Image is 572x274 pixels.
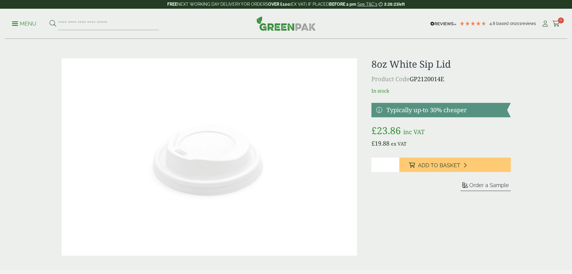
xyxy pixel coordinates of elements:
span: £ [371,124,377,137]
p: Menu [12,20,36,27]
strong: BEFORE 2 pm [329,2,356,7]
span: 3:26:23 [384,2,398,7]
span: 4.8 [489,21,496,26]
span: £ [371,139,375,147]
span: Order a Sample [469,182,509,188]
span: reviews [521,21,536,26]
a: 0 [552,19,560,28]
img: REVIEWS.io [430,22,456,26]
img: 8oz White Sip Lid [62,58,357,256]
strong: FREE [167,2,177,7]
span: ex VAT [391,140,407,147]
p: In stock [371,87,510,94]
span: Based on [496,21,515,26]
span: 0 [558,17,564,23]
span: inc VAT [403,128,425,136]
bdi: 23.86 [371,124,401,137]
span: 201 [515,21,521,26]
img: GreenPak Supplies [256,16,316,31]
bdi: 19.88 [371,139,389,147]
strong: OVER £100 [268,2,290,7]
a: Menu [12,20,36,26]
p: GP2120014E [371,75,510,84]
button: Add to Basket [399,158,511,172]
a: See T&C's [357,2,377,7]
button: Order a Sample [461,182,511,191]
span: Product Code [371,75,410,83]
span: Add to Basket [418,162,460,169]
div: 4.79 Stars [459,21,486,26]
span: left [398,2,405,7]
h1: 8oz White Sip Lid [371,58,510,70]
i: Cart [552,21,560,27]
i: My Account [541,21,549,27]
